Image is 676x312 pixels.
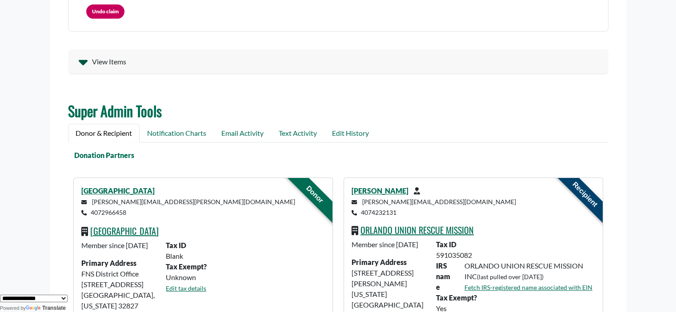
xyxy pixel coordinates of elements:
[160,251,330,261] div: Blank
[26,305,42,312] img: Google Translate
[81,240,155,251] p: Member since [DATE]
[464,284,592,291] a: Fetch IRS-registered name associated with EIN
[160,272,330,283] div: Unknown
[548,158,621,231] div: Recipient
[352,186,408,195] a: [PERSON_NAME]
[81,259,136,267] strong: Primary Address
[431,250,600,261] div: 591035082
[166,241,186,249] b: Tax ID
[81,198,295,216] small: [PERSON_NAME][EMAIL_ADDRESS][PERSON_NAME][DOMAIN_NAME] 4072966458
[68,124,140,142] a: Donor & Recipient
[436,261,450,291] strong: IRS name
[360,223,474,237] a: ORLANDO UNION RESCUE MISSION
[324,124,376,142] a: Edit History
[271,124,324,142] a: Text Activity
[140,124,214,142] a: Notification Charts
[86,4,124,19] a: Undo claim
[278,158,351,231] div: Donor
[81,186,155,195] a: [GEOGRAPHIC_DATA]
[166,284,206,292] a: Edit tax details
[92,56,126,67] span: View Items
[68,103,608,119] h2: Super Admin Tools
[63,150,603,161] div: Donation Partners
[477,273,544,280] small: (last pulled over [DATE])
[352,258,407,266] strong: Primary Address
[166,262,207,271] b: Tax Exempt?
[26,305,66,311] a: Translate
[214,124,271,142] a: Email Activity
[90,224,159,237] a: [GEOGRAPHIC_DATA]
[436,240,456,249] b: Tax ID
[352,198,516,216] small: [PERSON_NAME][EMAIL_ADDRESS][DOMAIN_NAME] 4074232131
[459,261,600,292] div: ORLANDO UNION RESCUE MISSION INC
[352,239,425,250] p: Member since [DATE]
